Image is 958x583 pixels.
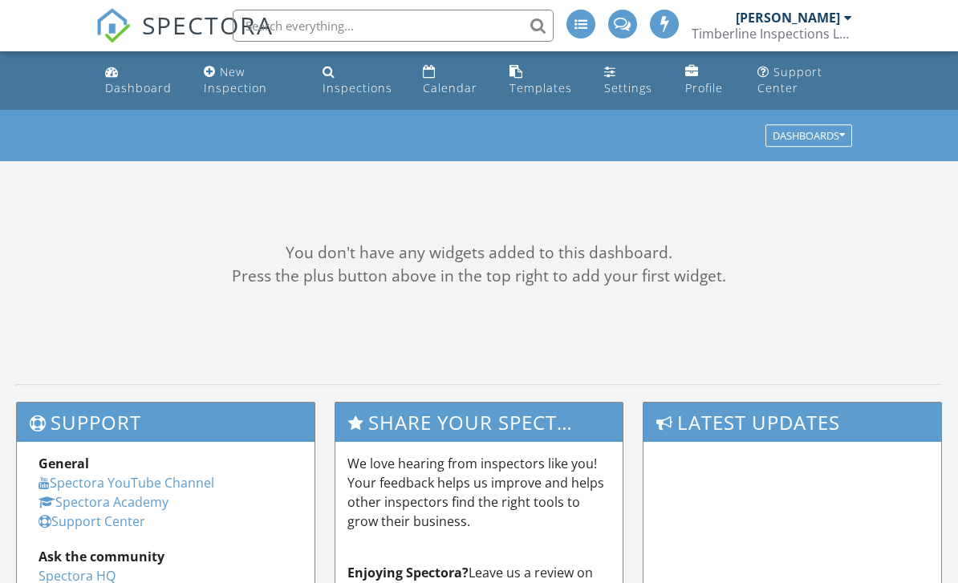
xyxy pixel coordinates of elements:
[39,455,89,472] strong: General
[39,474,214,492] a: Spectora YouTube Channel
[765,125,852,148] button: Dashboards
[197,58,304,103] a: New Inspection
[39,493,168,511] a: Spectora Academy
[99,58,184,103] a: Dashboard
[685,80,723,95] div: Profile
[323,80,392,95] div: Inspections
[233,10,554,42] input: Search everything...
[142,8,274,42] span: SPECTORA
[692,26,852,42] div: Timberline Inspections LLC
[39,512,145,530] a: Support Center
[204,64,267,95] div: New Inspection
[17,403,315,442] h3: Support
[39,547,293,566] div: Ask the community
[423,80,477,95] div: Calendar
[757,64,822,95] div: Support Center
[679,58,739,103] a: Profile
[95,22,274,55] a: SPECTORA
[105,80,172,95] div: Dashboard
[335,403,623,442] h3: Share Your Spectora Experience
[604,80,652,95] div: Settings
[95,8,131,43] img: The Best Home Inspection Software - Spectora
[736,10,840,26] div: [PERSON_NAME]
[643,403,941,442] h3: Latest Updates
[509,80,572,95] div: Templates
[16,265,942,288] div: Press the plus button above in the top right to add your first widget.
[751,58,859,103] a: Support Center
[503,58,585,103] a: Templates
[347,564,469,581] strong: Enjoying Spectora?
[598,58,665,103] a: Settings
[773,131,845,142] div: Dashboards
[16,241,942,265] div: You don't have any widgets added to this dashboard.
[316,58,404,103] a: Inspections
[347,454,611,531] p: We love hearing from inspectors like you! Your feedback helps us improve and helps other inspecto...
[416,58,490,103] a: Calendar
